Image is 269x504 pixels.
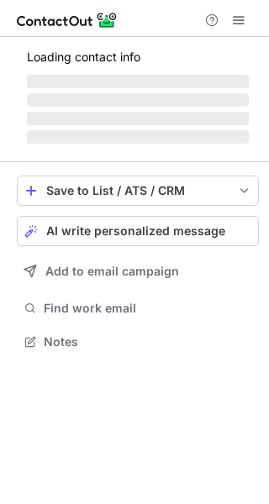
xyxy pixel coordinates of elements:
button: Add to email campaign [17,256,259,286]
span: ‌ [27,112,249,125]
button: Find work email [17,297,259,320]
button: AI write personalized message [17,216,259,246]
span: Notes [44,334,252,349]
span: Find work email [44,301,252,316]
img: ContactOut v5.3.10 [17,10,118,30]
button: save-profile-one-click [17,176,259,206]
span: Add to email campaign [45,265,179,278]
button: Notes [17,330,259,354]
span: AI write personalized message [46,224,225,238]
span: ‌ [27,93,249,107]
span: ‌ [27,130,249,144]
div: Save to List / ATS / CRM [46,184,229,197]
p: Loading contact info [27,50,249,64]
span: ‌ [27,75,249,88]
